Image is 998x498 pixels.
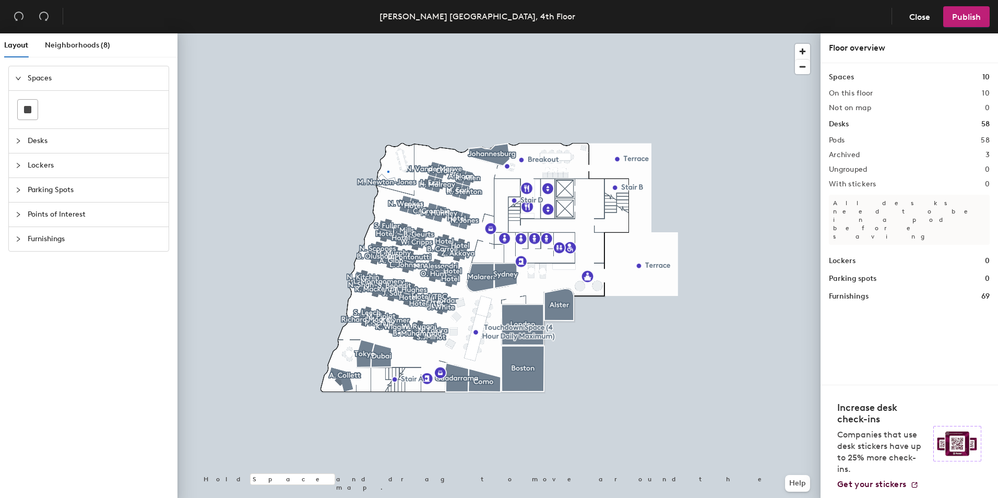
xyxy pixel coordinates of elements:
[15,236,21,242] span: collapsed
[952,12,981,22] span: Publish
[829,165,868,174] h2: Ungrouped
[981,291,990,302] h1: 69
[15,162,21,169] span: collapsed
[829,180,876,188] h2: With stickers
[28,227,162,251] span: Furnishings
[829,104,871,112] h2: Not on map
[982,72,990,83] h1: 10
[985,180,990,188] h2: 0
[4,41,28,50] span: Layout
[15,187,21,193] span: collapsed
[829,118,849,130] h1: Desks
[28,153,162,177] span: Lockers
[837,479,906,489] span: Get your stickers
[981,136,990,145] h2: 58
[943,6,990,27] button: Publish
[985,165,990,174] h2: 0
[829,255,856,267] h1: Lockers
[985,255,990,267] h1: 0
[15,211,21,218] span: collapsed
[829,195,990,245] p: All desks need to be in a pod before saving
[981,118,990,130] h1: 58
[829,72,854,83] h1: Spaces
[982,89,990,98] h2: 10
[8,6,29,27] button: Undo (⌘ + Z)
[900,6,939,27] button: Close
[785,475,810,492] button: Help
[829,273,876,284] h1: Parking spots
[837,429,927,475] p: Companies that use desk stickers have up to 25% more check-ins.
[379,10,575,23] div: [PERSON_NAME] [GEOGRAPHIC_DATA], 4th Floor
[829,136,845,145] h2: Pods
[829,291,869,302] h1: Furnishings
[933,426,981,461] img: Sticker logo
[28,66,162,90] span: Spaces
[33,6,54,27] button: Redo (⌘ + ⇧ + Z)
[829,151,860,159] h2: Archived
[829,89,873,98] h2: On this floor
[837,402,927,425] h4: Increase desk check-ins
[15,75,21,81] span: expanded
[909,12,930,22] span: Close
[985,273,990,284] h1: 0
[829,42,990,54] div: Floor overview
[28,203,162,227] span: Points of Interest
[28,178,162,202] span: Parking Spots
[985,104,990,112] h2: 0
[985,151,990,159] h2: 3
[15,138,21,144] span: collapsed
[45,41,110,50] span: Neighborhoods (8)
[28,129,162,153] span: Desks
[837,479,919,490] a: Get your stickers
